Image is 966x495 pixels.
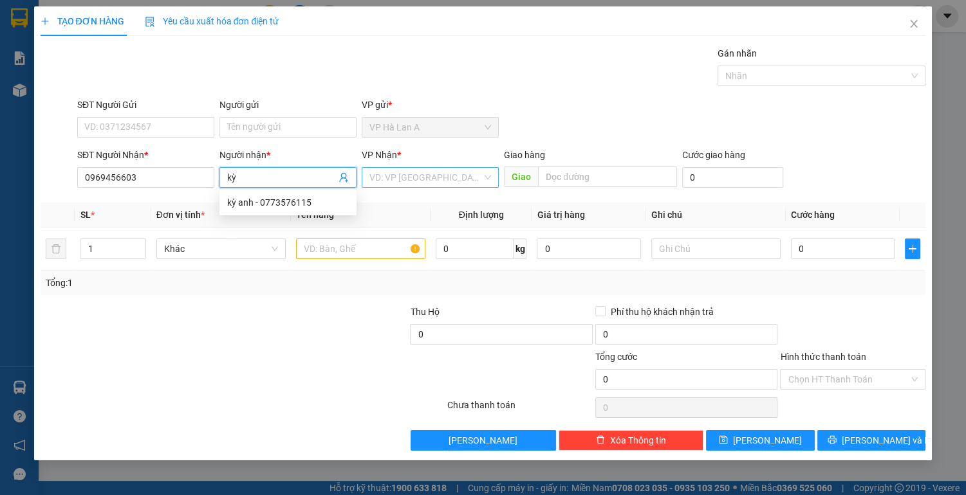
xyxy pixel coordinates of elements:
button: [PERSON_NAME] [411,430,556,451]
button: deleteXóa Thông tin [559,430,704,451]
span: plus [41,17,50,26]
div: SĐT Người Nhận [77,148,214,162]
img: icon [145,17,155,27]
span: save [719,435,728,446]
span: VP Nhận [362,150,397,160]
label: Cước giao hàng [682,150,745,160]
div: kỳ anh - 0773576115 [219,192,357,213]
span: user-add [339,172,349,183]
span: Cước hàng [791,210,835,220]
span: delete [596,435,605,446]
button: save[PERSON_NAME] [706,430,814,451]
span: Giao hàng [504,150,545,160]
span: SL [80,210,90,220]
span: plus [906,244,920,254]
span: printer [828,435,837,446]
th: Ghi chú [646,203,786,228]
span: close [909,19,919,29]
span: Khác [164,239,278,258]
input: Dọc đường [538,166,676,187]
div: SĐT Người Gửi [77,98,214,112]
span: Giá trị hàng [537,210,584,220]
span: Yêu cầu xuất hóa đơn điện tử [145,16,279,26]
span: [PERSON_NAME] [733,433,802,447]
span: Xóa Thông tin [610,433,666,447]
input: 0 [537,239,641,259]
span: kg [514,239,526,259]
input: VD: Bàn, Ghế [296,239,425,259]
span: [PERSON_NAME] [449,433,517,447]
span: Định lượng [459,210,504,220]
button: Close [896,6,932,42]
div: Người gửi [219,98,357,112]
span: [PERSON_NAME] và In [842,433,932,447]
span: Thu Hộ [410,307,439,317]
span: Đơn vị tính [156,210,205,220]
span: Giao [504,166,538,187]
button: printer[PERSON_NAME] và In [817,430,925,451]
span: Tổng cước [595,352,637,362]
div: VP gửi [362,98,499,112]
button: plus [905,239,920,259]
div: Người nhận [219,148,357,162]
button: delete [46,239,66,259]
span: TẠO ĐƠN HÀNG [41,16,124,26]
span: VP Hà Lan A [369,118,491,137]
label: Gán nhãn [718,48,757,59]
div: Chưa thanh toán [446,398,594,420]
div: kỳ anh - 0773576115 [227,195,349,210]
input: Ghi Chú [651,239,781,259]
input: Cước giao hàng [682,167,784,188]
span: Phí thu hộ khách nhận trả [606,305,719,319]
div: Tổng: 1 [46,276,374,290]
label: Hình thức thanh toán [780,352,866,362]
